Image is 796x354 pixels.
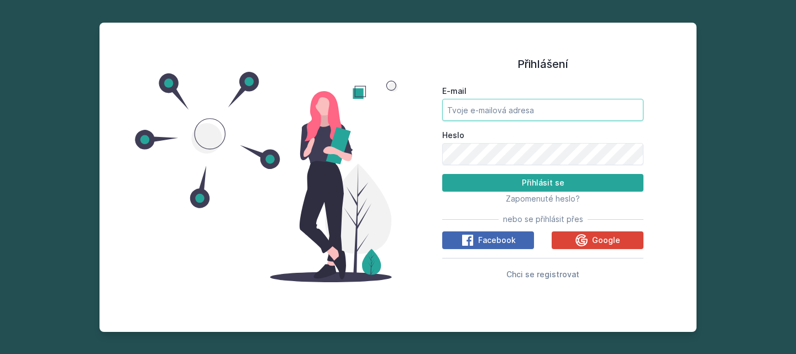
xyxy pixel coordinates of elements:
[506,194,580,203] span: Zapomenuté heslo?
[506,267,579,281] button: Chci se registrovat
[506,270,579,279] span: Chci se registrovat
[592,235,620,246] span: Google
[442,231,534,249] button: Facebook
[442,86,643,97] label: E-mail
[503,214,583,225] span: nebo se přihlásit přes
[442,174,643,192] button: Přihlásit se
[478,235,516,246] span: Facebook
[442,130,643,141] label: Heslo
[442,99,643,121] input: Tvoje e-mailová adresa
[442,56,643,72] h1: Přihlášení
[552,231,643,249] button: Google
